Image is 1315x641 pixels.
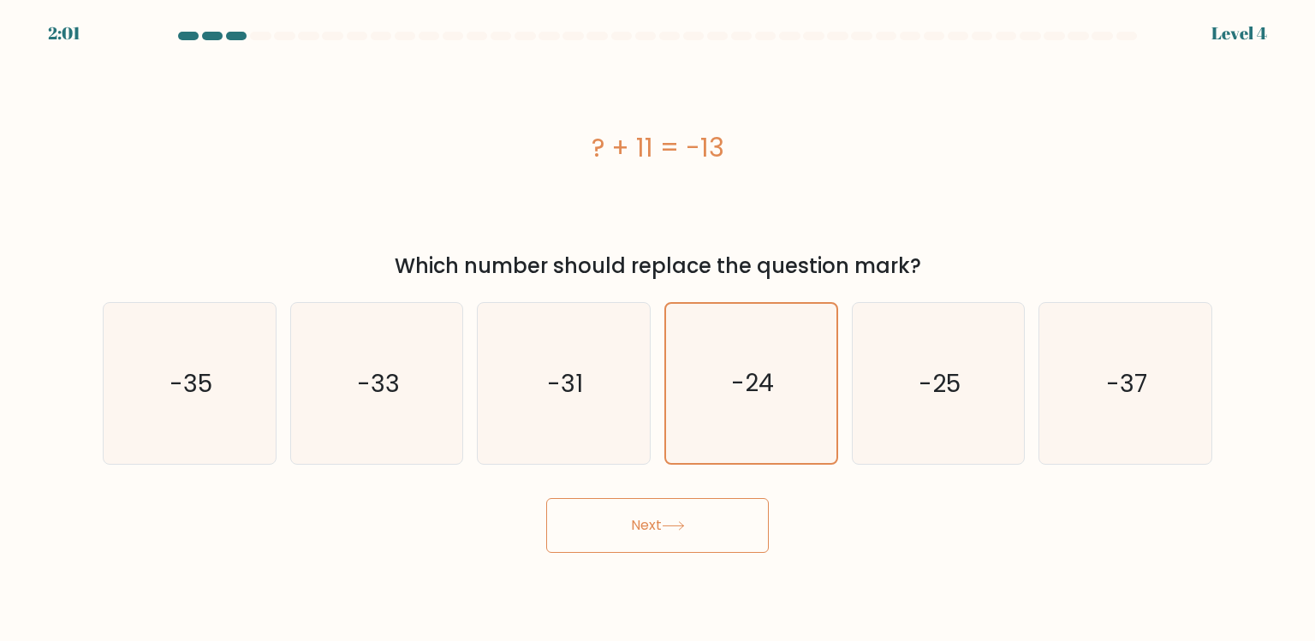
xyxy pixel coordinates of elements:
[546,498,769,553] button: Next
[357,366,400,401] text: -33
[103,128,1212,167] div: ? + 11 = -13
[548,366,584,401] text: -31
[1106,366,1147,401] text: -37
[48,21,80,46] div: 2:01
[113,251,1202,282] div: Which number should replace the question mark?
[1211,21,1267,46] div: Level 4
[919,366,961,401] text: -25
[731,366,774,400] text: -24
[170,366,212,401] text: -35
